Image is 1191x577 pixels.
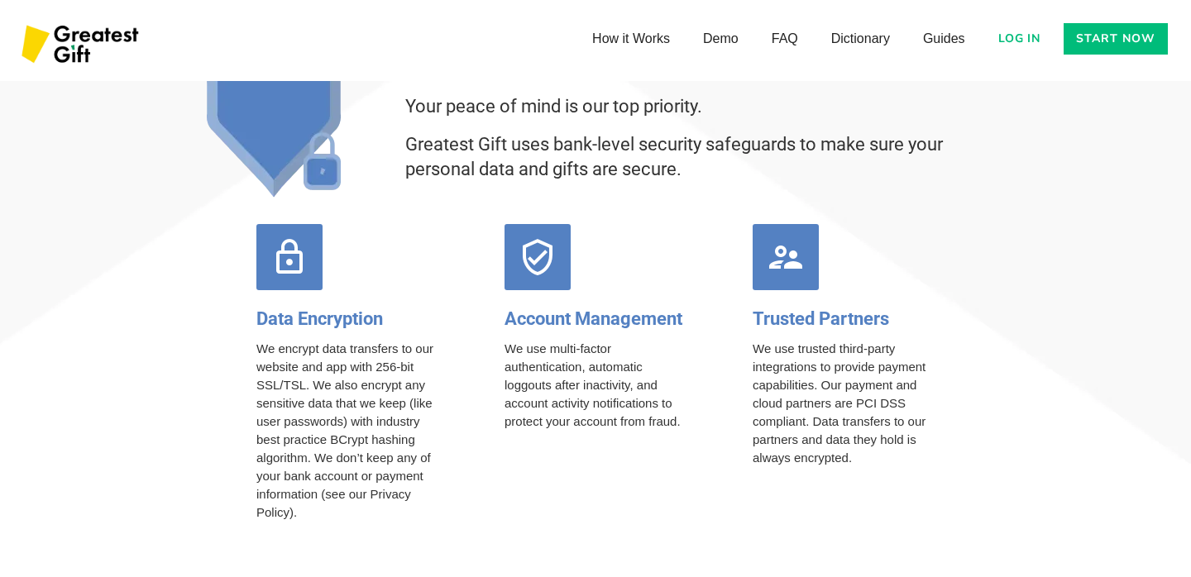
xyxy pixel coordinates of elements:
[505,224,571,290] img: verified icon
[686,22,755,55] a: Demo
[906,22,982,55] a: Guides
[505,340,686,431] p: We use multi-factor authentication, automatic loggouts after inactivity, and account activity not...
[988,23,1051,55] a: Log in
[505,307,686,331] h3: Account Management
[256,224,323,290] img: lock icon
[405,132,984,182] h3: Greatest Gift uses bank-level security safeguards to make sure your personal data and gifts are s...
[17,17,147,74] a: home
[755,22,815,55] a: FAQ
[256,307,438,331] h3: Data Encryption
[753,224,819,290] img: partners icon
[256,340,438,522] p: We encrypt data transfers to our website and app with 256-bit SSL/TSL. We also encrypt any sensit...
[753,307,935,331] h3: Trusted Partners
[1064,23,1168,55] a: Start now
[207,20,341,198] img: Shield with lock
[405,94,984,119] h3: Your peace of mind is our top priority.
[815,22,906,55] a: Dictionary
[753,340,935,467] p: We use trusted third-party integrations to provide payment capabilities. Our payment and cloud pa...
[17,17,147,74] img: Greatest Gift Logo
[576,22,686,55] a: How it Works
